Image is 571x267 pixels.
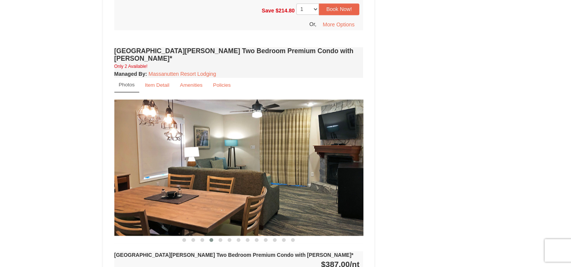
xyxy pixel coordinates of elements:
span: Or, [309,21,317,27]
button: More Options [318,19,359,30]
span: Save [262,8,274,14]
span: Managed By [114,71,145,77]
span: $214.80 [275,8,295,14]
img: 18876286-180-201f9c7e.jpg [114,100,363,236]
small: Policies [213,82,231,88]
a: Amenities [175,78,208,92]
a: Item Detail [140,78,174,92]
strong: : [114,71,147,77]
a: Massanutten Resort Lodging [149,71,216,77]
small: Photos [119,82,135,87]
small: Item Detail [145,82,169,88]
button: Book Now! [319,3,360,15]
small: Amenities [180,82,203,88]
strong: [GEOGRAPHIC_DATA][PERSON_NAME] Two Bedroom Premium Condo with [PERSON_NAME]* [114,252,354,258]
a: Policies [208,78,235,92]
a: Photos [114,78,139,92]
h4: [GEOGRAPHIC_DATA][PERSON_NAME] Two Bedroom Premium Condo with [PERSON_NAME]* [114,47,363,62]
small: Only 2 Available! [114,64,148,69]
